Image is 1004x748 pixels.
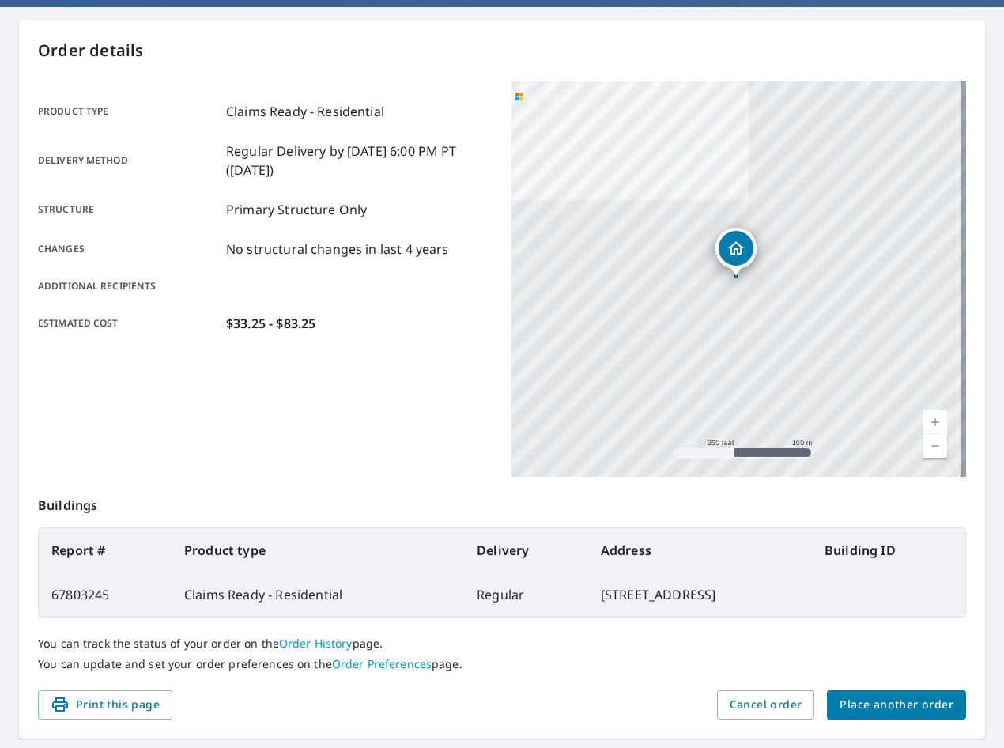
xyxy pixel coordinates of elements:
td: Claims Ready - Residential [172,572,464,617]
button: Print this page [38,690,172,720]
th: Report # [39,528,172,572]
p: Primary Structure Only [226,200,367,219]
th: Address [588,528,812,572]
th: Delivery [464,528,588,572]
button: Place another order [827,690,966,720]
button: Cancel order [717,690,815,720]
td: [STREET_ADDRESS] [588,572,812,617]
th: Product type [172,528,464,572]
a: Current Level 17, Zoom Out [923,434,947,458]
p: You can update and set your order preferences on the page. [38,657,966,671]
p: Product type [38,102,220,121]
a: Order Preferences [332,656,432,671]
span: Place another order [840,695,953,715]
p: Regular Delivery by [DATE] 6:00 PM PT ([DATE]) [226,142,493,179]
p: Changes [38,240,220,259]
span: Print this page [51,695,160,715]
p: Order details [38,39,966,62]
p: Delivery method [38,142,220,179]
p: Structure [38,200,220,219]
p: No structural changes in last 4 years [226,240,449,259]
span: Cancel order [730,695,802,715]
p: Estimated cost [38,314,220,333]
td: 67803245 [39,572,172,617]
a: Order History [279,636,353,651]
th: Building ID [812,528,965,572]
p: You can track the status of your order on the page. [38,637,966,651]
p: Buildings [38,477,966,527]
div: Dropped pin, building 1, Residential property, 7391 Jumping Gully Rd Valdosta, GA 31601 [715,228,757,277]
td: Regular [464,572,588,617]
p: Additional recipients [38,279,220,293]
p: Claims Ready - Residential [226,102,384,121]
a: Current Level 17, Zoom In [923,410,947,434]
p: $33.25 - $83.25 [226,314,315,333]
